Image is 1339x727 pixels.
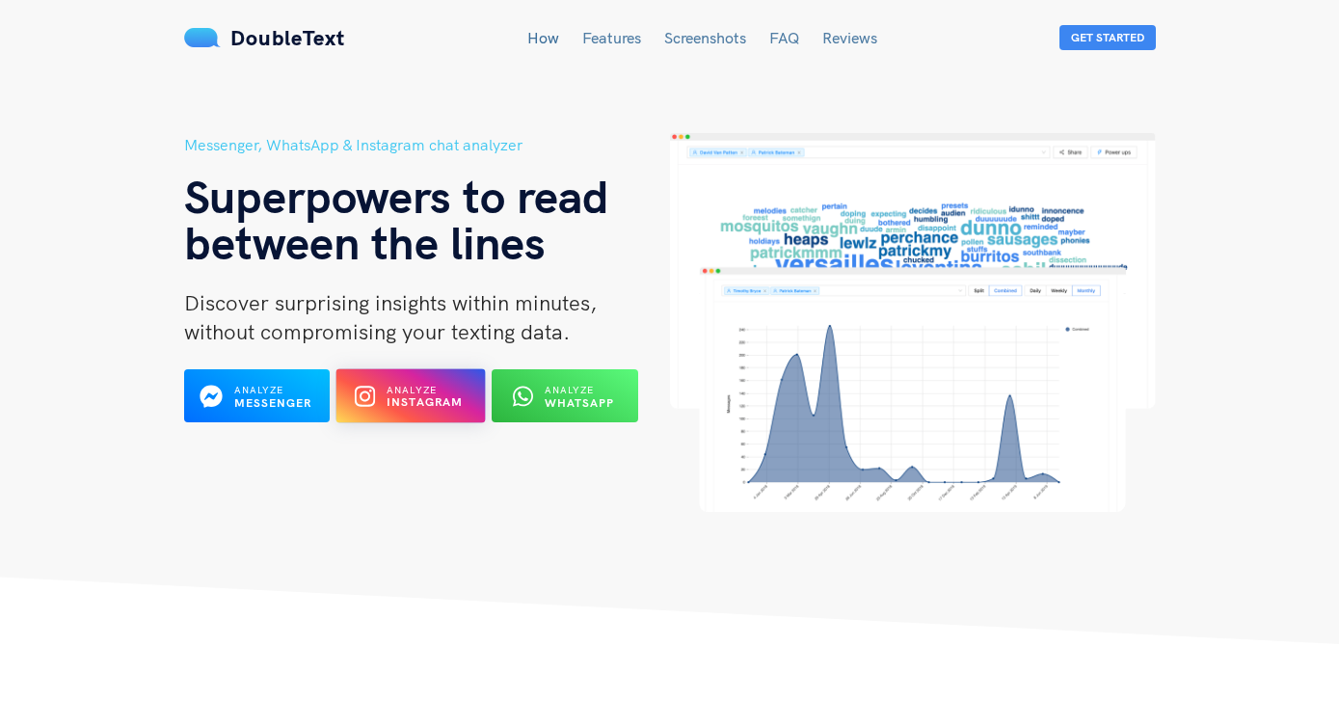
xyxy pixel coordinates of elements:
[184,394,331,412] a: Analyze Messenger
[184,133,670,157] h5: Messenger, WhatsApp & Instagram chat analyzer
[664,28,746,47] a: Screenshots
[234,395,311,410] b: Messenger
[184,213,546,271] span: between the lines
[337,394,484,412] a: Analyze Instagram
[184,318,570,345] span: without compromising your texting data.
[1059,25,1156,50] button: Get Started
[822,28,877,47] a: Reviews
[336,369,486,423] button: Analyze Instagram
[387,384,437,396] span: Analyze
[387,395,464,410] b: Instagram
[670,133,1156,512] img: hero
[184,289,597,316] span: Discover surprising insights within minutes,
[492,394,638,412] a: Analyze WhatsApp
[769,28,799,47] a: FAQ
[184,167,609,225] span: Superpowers to read
[230,24,345,51] span: DoubleText
[545,395,614,410] b: WhatsApp
[527,28,559,47] a: How
[184,28,221,47] img: mS3x8y1f88AAAAABJRU5ErkJggg==
[234,384,283,396] span: Analyze
[582,28,641,47] a: Features
[545,384,594,396] span: Analyze
[184,24,345,51] a: DoubleText
[184,369,331,422] button: Analyze Messenger
[492,369,638,422] button: Analyze WhatsApp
